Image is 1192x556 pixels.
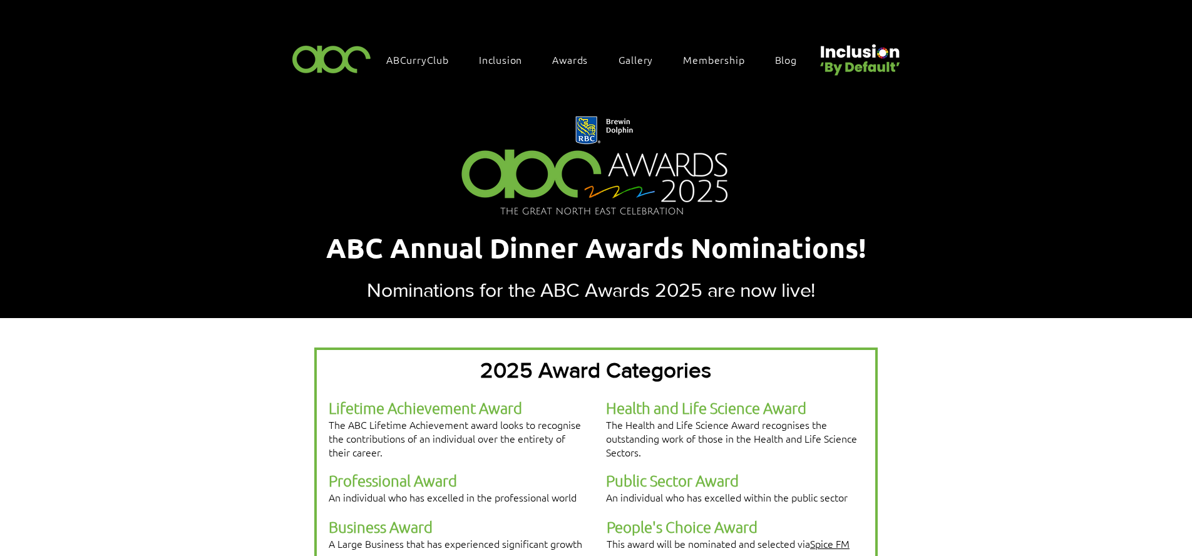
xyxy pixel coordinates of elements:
[329,490,577,504] span: An individual who has excelled in the professional world
[677,46,763,73] a: Membership
[775,53,797,66] span: Blog
[552,53,588,66] span: Awards
[606,471,739,490] span: Public Sector Award
[380,46,468,73] a: ABCurryClub
[769,46,816,73] a: Blog
[386,53,449,66] span: ABCurryClub
[445,99,746,235] img: Northern Insights Double Pager Apr 2025.png
[473,46,541,73] div: Inclusion
[367,279,815,301] span: Nominations for the ABC Awards 2025 are now live!
[810,537,850,550] a: Spice FM
[480,358,711,382] span: 2025 Award Categories
[619,53,654,66] span: Gallery
[329,418,581,459] span: The ABC Lifetime Achievement award looks to recognise the contributions of an individual over the...
[479,53,522,66] span: Inclusion
[606,398,806,417] span: Health and Life Science Award
[546,46,607,73] div: Awards
[329,517,433,536] span: Business Award
[380,46,816,73] nav: Site
[683,53,744,66] span: Membership
[326,230,866,265] span: ABC Annual Dinner Awards Nominations!
[607,537,850,550] span: This award will be nominated and selected via
[289,40,375,77] img: ABC-Logo-Blank-Background-01-01-2.png
[329,398,522,417] span: Lifetime Achievement Award
[606,418,857,459] span: The Health and Life Science Award recognises the outstanding work of those in the Health and Life...
[607,517,758,536] span: People's Choice Award
[816,34,902,77] img: Untitled design (22).png
[329,537,582,550] span: A Large Business that has experienced significant growth
[606,490,848,504] span: An individual who has excelled within the public sector
[612,46,672,73] a: Gallery
[329,471,457,490] span: Professional Award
